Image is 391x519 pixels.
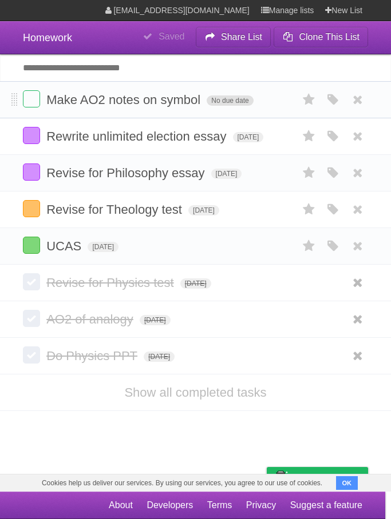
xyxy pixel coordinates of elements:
[23,237,40,254] label: Done
[46,129,229,143] span: Rewrite unlimited election essay
[233,132,264,142] span: [DATE]
[272,468,288,487] img: Buy me a coffee
[124,385,266,400] a: Show all completed tasks
[290,494,362,516] a: Suggest a feature
[109,494,133,516] a: About
[23,310,40,327] label: Done
[188,205,219,215] span: [DATE]
[147,494,193,516] a: Developers
[46,166,207,180] span: Revise for Philosophy essay
[46,349,140,363] span: Do Physics PPT
[46,239,84,253] span: UCAS
[180,278,211,289] span: [DATE]
[23,346,40,364] label: Done
[207,95,253,106] span: No due date
[23,163,40,181] label: Done
[298,163,320,182] label: Star task
[274,27,368,47] button: Clone This List
[23,32,72,43] span: Homework
[196,27,271,47] button: Share List
[46,312,136,326] span: AO2 of analogy
[211,169,242,179] span: [DATE]
[46,202,185,217] span: Revise for Theology test
[299,32,360,42] b: Clone This List
[207,494,232,516] a: Terms
[88,242,119,252] span: [DATE]
[298,200,320,219] label: Star task
[23,127,40,144] label: Done
[23,200,40,217] label: Done
[298,237,320,255] label: Star task
[298,90,320,109] label: Star task
[221,32,262,42] b: Share List
[23,90,40,107] label: Done
[23,273,40,290] label: Done
[298,127,320,146] label: Star task
[30,474,334,492] span: Cookies help us deliver our services. By using our services, you agree to our use of cookies.
[336,476,358,490] button: OK
[159,31,184,41] b: Saved
[267,467,368,488] a: Buy me a coffee
[144,352,175,362] span: [DATE]
[46,276,177,290] span: Revise for Physics test
[291,468,362,488] span: Buy me a coffee
[140,315,171,325] span: [DATE]
[46,93,203,107] span: Make AO2 notes on symbol
[246,494,276,516] a: Privacy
